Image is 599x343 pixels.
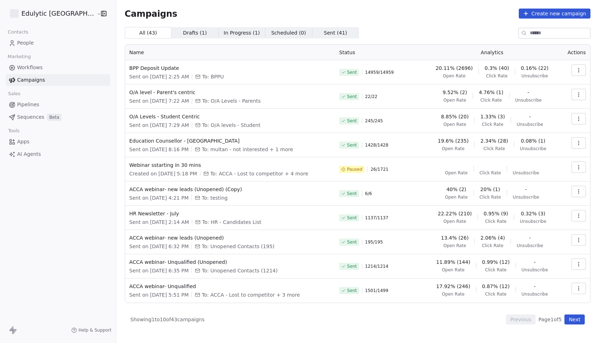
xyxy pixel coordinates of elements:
span: Sent [347,70,357,75]
span: Click Rate [480,194,501,200]
span: 0.87% (12) [482,283,510,290]
span: Click Rate [485,219,507,224]
button: Create new campaign [519,9,590,19]
span: Unsubscribe [513,170,539,176]
span: 19.6% (235) [438,137,469,144]
span: 14959 / 14959 [365,70,394,75]
span: Click Rate [480,170,501,176]
span: Open Rate [444,219,466,224]
span: 11.89% (144) [436,258,470,266]
span: Open Rate [445,170,468,176]
span: Click Rate [483,146,505,152]
a: Campaigns [6,74,110,86]
span: Sent [347,263,357,269]
span: Unsubscribe [520,146,546,152]
span: 26 / 1721 [370,167,388,172]
span: 6 / 6 [365,191,372,196]
span: Page 1 of 5 [538,316,562,323]
span: To: Unopened Contacts (1214) [202,267,278,274]
span: Sent ( 41 ) [324,29,347,37]
span: - [525,186,527,193]
span: Unsubscribe [522,267,548,273]
span: Unsubscribe [513,194,539,200]
span: Drafts ( 1 ) [183,29,207,37]
span: ACCA webinar- Unqualified (Unopened) [129,258,331,266]
button: Previous [506,314,536,324]
span: 1.33% (3) [480,113,505,120]
span: Campaigns [125,9,178,19]
span: To: HR - Candidates List [202,219,261,226]
span: ACCA webinar- new leads (Unopened) (Copy) [129,186,331,193]
span: Unsubscribe [517,122,543,127]
span: 22.22% (210) [438,210,472,217]
span: Scheduled ( 0 ) [271,29,306,37]
span: 195 / 195 [365,239,383,245]
span: - [529,234,531,241]
span: Created on [DATE] 5:18 PM [129,170,197,177]
span: Open Rate [443,73,466,79]
span: Sent on [DATE] 8:16 PM [129,146,189,153]
span: 22 / 22 [365,94,378,99]
span: Beta [47,114,61,121]
span: Sent on [DATE] 5:51 PM [129,291,189,298]
span: To: testing [202,194,227,201]
span: 0.95% (9) [483,210,508,217]
span: Click Rate [485,267,507,273]
a: Help & Support [71,327,111,333]
button: Next [564,314,585,324]
span: Click Rate [486,73,507,79]
span: Sent [347,142,357,148]
span: 1501 / 1499 [365,288,388,293]
span: Edulytic [GEOGRAPHIC_DATA] [21,9,95,18]
span: Pipelines [17,101,39,108]
span: 2.06% (4) [480,234,505,241]
span: O/A level - Parent's centric [129,89,331,96]
a: Pipelines [6,99,110,111]
span: Unsubscribe [517,243,543,249]
span: 1214 / 1214 [365,263,388,269]
span: Education Counsellor - [GEOGRAPHIC_DATA] [129,137,331,144]
span: 13.4% (26) [441,234,469,241]
span: Open Rate [442,267,465,273]
span: 8.85% (20) [441,113,469,120]
span: Apps [17,138,30,145]
span: Unsubscribe [522,73,548,79]
span: Webinar sstarting in 30 mins [129,162,331,169]
span: In Progress ( 1 ) [224,29,260,37]
span: Showing 1 to 10 of 43 campaigns [130,316,205,323]
span: 2.34% (28) [480,137,508,144]
span: Open Rate [444,97,466,103]
span: - [529,113,531,120]
span: Campaigns [17,76,45,84]
span: Help & Support [78,327,111,333]
span: Sent [347,215,357,221]
span: 17.92% (246) [436,283,470,290]
span: O/A Levels - Student Centric [129,113,331,120]
th: Status [335,45,424,60]
span: 0.32% (3) [521,210,546,217]
a: People [6,37,110,49]
span: 0.99% (12) [482,258,510,266]
span: Click Rate [485,291,507,297]
span: 40% (2) [446,186,466,193]
span: Open Rate [442,291,465,297]
span: Sent on [DATE] 6:35 PM [129,267,189,274]
span: Sent [347,288,357,293]
th: Name [125,45,335,60]
span: Sequences [17,113,44,121]
span: Sent [347,118,357,124]
span: Workflows [17,64,43,71]
span: - [534,258,536,266]
span: HR Newsletter - July [129,210,331,217]
a: Workflows [6,62,110,73]
span: 20% (1) [480,186,500,193]
span: Sent on [DATE] 2:25 AM [129,73,189,80]
span: To: multan - not interested + 1 more [202,146,293,153]
button: Edulytic [GEOGRAPHIC_DATA] [9,7,92,20]
a: SequencesBeta [6,111,110,123]
span: Marketing [5,51,34,62]
span: AI Agents [17,150,41,158]
span: Sent on [DATE] 7:29 AM [129,122,189,129]
span: Paused [347,167,362,172]
span: Click Rate [482,122,503,127]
